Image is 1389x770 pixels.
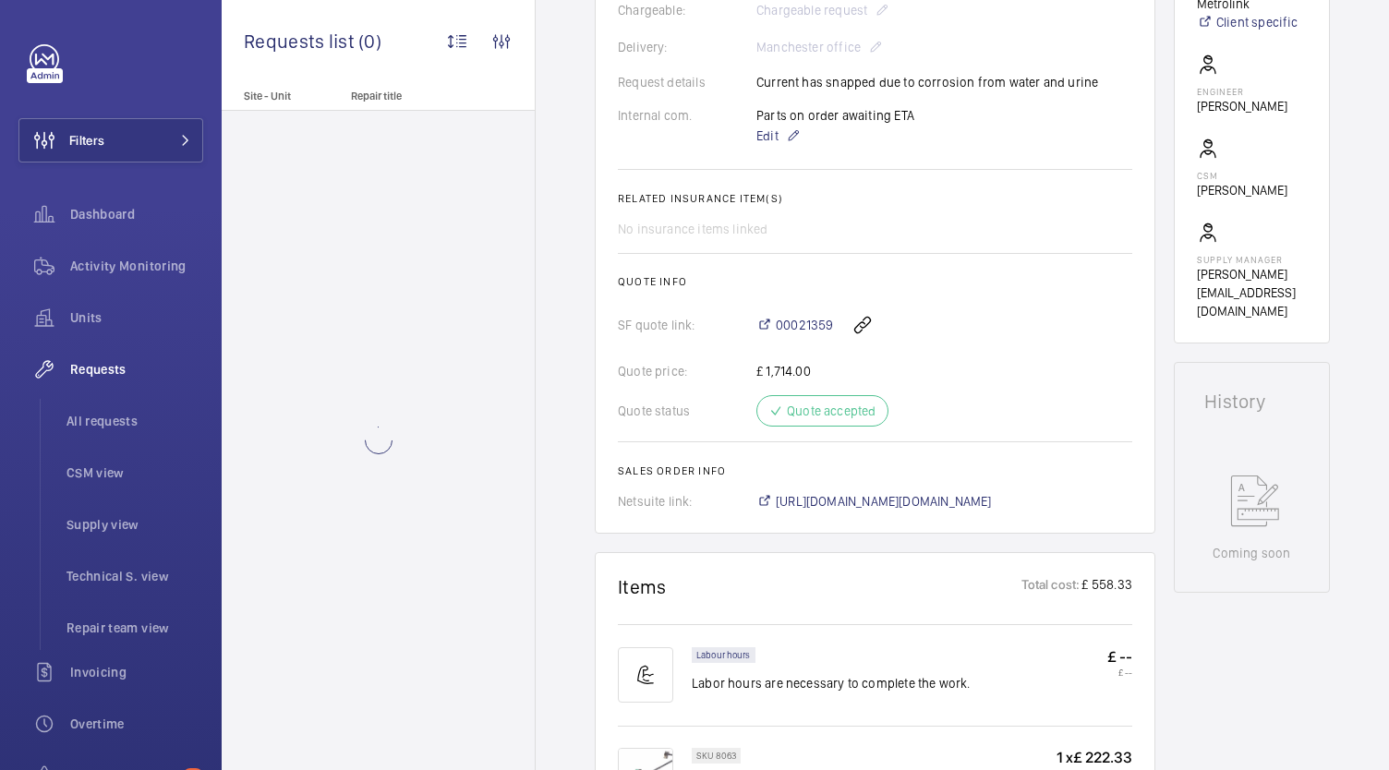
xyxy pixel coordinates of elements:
a: Client specific [1197,13,1307,31]
p: [PERSON_NAME] [1197,97,1287,115]
p: Total cost: [1021,575,1080,598]
h1: History [1204,392,1299,411]
p: Site - Unit [222,90,344,102]
h2: Related insurance item(s) [618,192,1132,205]
span: 00021359 [776,316,833,334]
p: £ -- [1107,647,1132,667]
img: muscle-sm.svg [618,647,673,703]
p: Labour hours [696,652,751,658]
h2: Quote info [618,275,1132,288]
h1: Items [618,575,667,598]
h2: Sales order info [618,464,1132,477]
p: SKU 8063 [696,752,736,759]
p: £ 558.33 [1080,575,1131,598]
p: Coming soon [1213,544,1290,562]
span: [URL][DOMAIN_NAME][DOMAIN_NAME] [776,492,992,511]
span: Dashboard [70,205,203,223]
a: 00021359 [756,316,833,334]
span: All requests [66,412,203,430]
span: Activity Monitoring [70,257,203,275]
button: Filters [18,118,203,162]
p: Labor hours are necessary to complete the work. [692,674,971,692]
p: Supply manager [1197,254,1307,265]
span: Supply view [66,515,203,534]
span: Units [70,308,203,327]
p: [PERSON_NAME][EMAIL_ADDRESS][DOMAIN_NAME] [1197,265,1307,320]
a: [URL][DOMAIN_NAME][DOMAIN_NAME] [756,492,992,511]
p: CSM [1197,170,1287,181]
p: Repair title [351,90,473,102]
p: [PERSON_NAME] [1197,181,1287,199]
span: Edit [756,126,779,145]
span: CSM view [66,463,203,482]
span: Requests [70,360,203,379]
p: £ -- [1107,667,1132,678]
p: Engineer [1197,86,1287,97]
p: 1 x £ 222.33 [1057,748,1132,767]
span: Technical S. view [66,567,203,585]
span: Overtime [70,715,203,733]
span: Requests list [244,30,358,53]
span: Filters [69,131,104,150]
span: Invoicing [70,663,203,681]
span: Repair team view [66,619,203,637]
